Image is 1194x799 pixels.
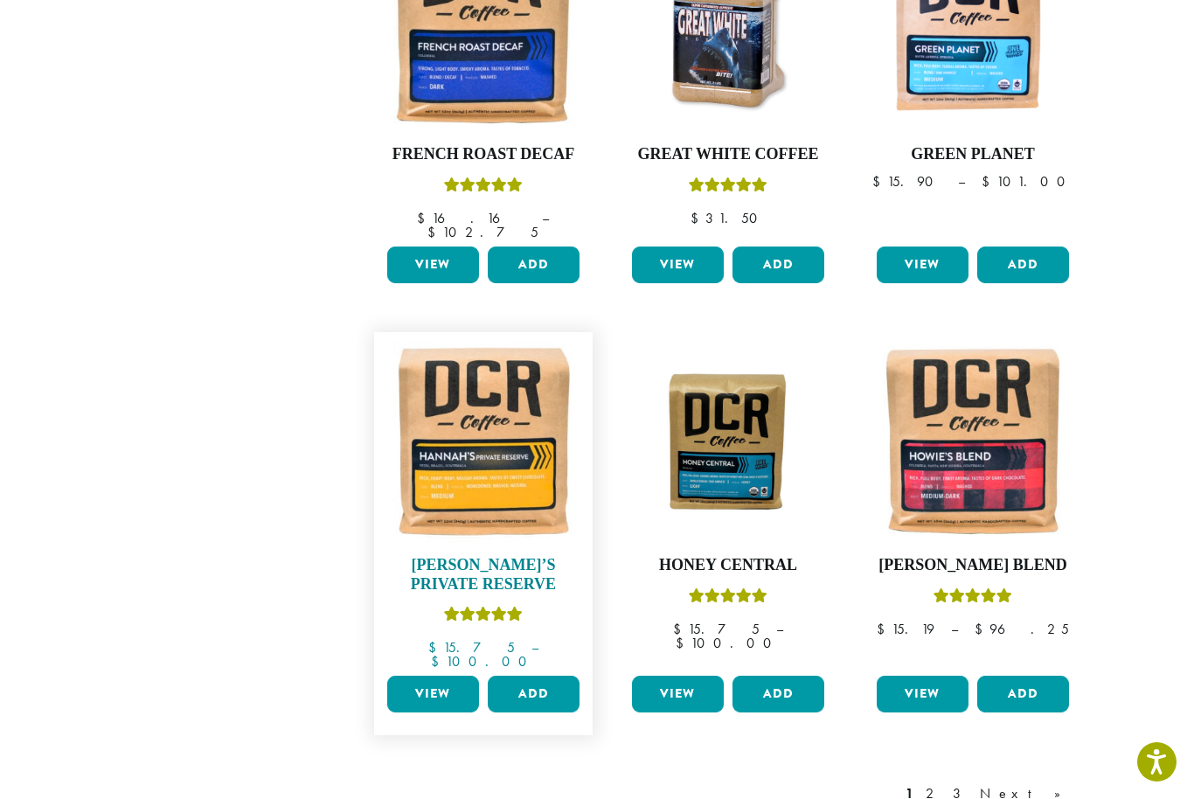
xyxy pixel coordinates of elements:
[691,209,766,227] bdi: 31.50
[427,223,538,241] bdi: 102.75
[431,652,535,670] bdi: 100.00
[872,172,887,191] span: $
[691,209,705,227] span: $
[689,175,767,201] div: Rated 5.00 out of 5
[673,620,688,638] span: $
[632,676,724,712] a: View
[632,247,724,283] a: View
[444,175,523,201] div: Rated 5.00 out of 5
[958,172,965,191] span: –
[673,620,760,638] bdi: 15.75
[732,676,824,712] button: Add
[383,556,584,594] h4: [PERSON_NAME]’s Private Reserve
[732,247,824,283] button: Add
[776,620,783,638] span: –
[383,145,584,164] h4: French Roast Decaf
[872,341,1073,542] img: Howies-Blend-12oz-300x300.jpg
[383,341,584,669] a: [PERSON_NAME]’s Private ReserveRated 5.00 out of 5
[427,223,442,241] span: $
[444,604,523,630] div: Rated 5.00 out of 5
[934,586,1012,612] div: Rated 4.67 out of 5
[387,676,479,712] a: View
[951,620,958,638] span: –
[676,634,780,652] bdi: 100.00
[383,341,584,542] img: Hannahs-Private-Reserve-12oz-300x300.jpg
[542,209,549,227] span: –
[676,634,691,652] span: $
[531,638,538,657] span: –
[628,556,829,575] h4: Honey Central
[872,341,1073,669] a: [PERSON_NAME] BlendRated 4.67 out of 5
[872,145,1073,164] h4: Green Planet
[628,341,829,669] a: Honey CentralRated 5.00 out of 5
[877,620,892,638] span: $
[877,247,968,283] a: View
[975,620,989,638] span: $
[872,172,941,191] bdi: 15.90
[428,638,443,657] span: $
[387,247,479,283] a: View
[877,676,968,712] a: View
[431,652,446,670] span: $
[488,247,580,283] button: Add
[977,247,1069,283] button: Add
[628,366,829,517] img: Honey-Central-stock-image-fix-1200-x-900.png
[417,209,525,227] bdi: 16.16
[977,676,1069,712] button: Add
[488,676,580,712] button: Add
[689,586,767,612] div: Rated 5.00 out of 5
[877,620,934,638] bdi: 15.19
[428,638,515,657] bdi: 15.75
[417,209,432,227] span: $
[982,172,1073,191] bdi: 101.00
[628,145,829,164] h4: Great White Coffee
[872,556,1073,575] h4: [PERSON_NAME] Blend
[975,620,1069,638] bdi: 96.25
[982,172,996,191] span: $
